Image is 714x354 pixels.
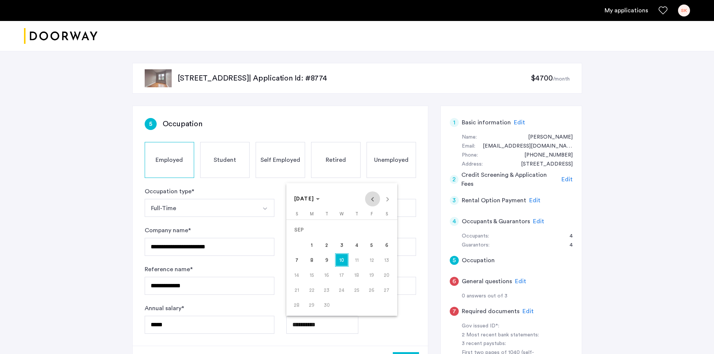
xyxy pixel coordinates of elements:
span: 9 [320,253,334,267]
span: S [386,212,388,216]
span: 3 [335,238,349,252]
button: September 21, 2025 [289,282,304,297]
span: F [371,212,373,216]
span: 1 [305,238,319,252]
span: 7 [290,253,304,267]
span: 5 [365,238,379,252]
button: September 17, 2025 [334,267,349,282]
button: September 6, 2025 [379,237,394,252]
span: 28 [290,298,304,312]
span: W [340,212,344,216]
span: 20 [380,268,394,282]
span: 21 [290,283,304,297]
span: 25 [350,283,364,297]
button: September 14, 2025 [289,267,304,282]
button: September 16, 2025 [319,267,334,282]
span: 17 [335,268,349,282]
button: September 4, 2025 [349,237,364,252]
button: September 12, 2025 [364,252,379,267]
span: 22 [305,283,319,297]
span: M [310,212,314,216]
button: September 7, 2025 [289,252,304,267]
span: 2 [320,238,334,252]
button: September 25, 2025 [349,282,364,297]
span: 11 [350,253,364,267]
button: September 11, 2025 [349,252,364,267]
span: 27 [380,283,394,297]
span: 18 [350,268,364,282]
button: September 27, 2025 [379,282,394,297]
span: 13 [380,253,394,267]
button: September 18, 2025 [349,267,364,282]
span: 24 [335,283,349,297]
span: T [325,212,328,216]
button: September 29, 2025 [304,297,319,312]
button: September 2, 2025 [319,237,334,252]
span: 15 [305,268,319,282]
button: September 30, 2025 [319,297,334,312]
span: 12 [365,253,379,267]
button: September 3, 2025 [334,237,349,252]
button: September 9, 2025 [319,252,334,267]
button: Choose month and year [291,192,323,206]
span: 10 [335,253,349,267]
button: September 1, 2025 [304,237,319,252]
span: 30 [320,298,334,312]
button: September 23, 2025 [319,282,334,297]
button: September 8, 2025 [304,252,319,267]
button: September 13, 2025 [379,252,394,267]
span: 26 [365,283,379,297]
span: 19 [365,268,379,282]
span: 14 [290,268,304,282]
span: T [355,212,358,216]
button: September 19, 2025 [364,267,379,282]
span: 16 [320,268,334,282]
button: September 20, 2025 [379,267,394,282]
button: September 5, 2025 [364,237,379,252]
button: September 28, 2025 [289,297,304,312]
span: 23 [320,283,334,297]
span: 6 [380,238,394,252]
span: 4 [350,238,364,252]
button: September 26, 2025 [364,282,379,297]
button: Previous month [365,191,380,206]
span: S [296,212,298,216]
span: 8 [305,253,319,267]
button: September 22, 2025 [304,282,319,297]
span: 29 [305,298,319,312]
button: September 24, 2025 [334,282,349,297]
button: September 15, 2025 [304,267,319,282]
span: [DATE] [294,196,314,202]
td: SEP [289,223,394,237]
button: September 10, 2025 [334,252,349,267]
